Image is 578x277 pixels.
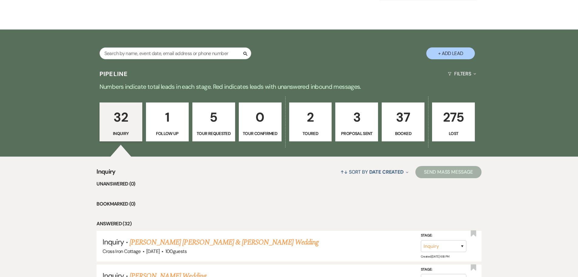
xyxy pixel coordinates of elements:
[165,248,187,254] span: 100 guests
[71,82,508,92] p: Numbers indicate total leads in each stage. Red indicates leads with unanswered inbound messages.
[146,102,189,141] a: 1Follow Up
[426,47,475,59] button: + Add Lead
[335,102,378,141] a: 3Proposal Sent
[289,102,332,141] a: 2Toured
[196,130,231,137] p: Tour Requested
[103,237,124,247] span: Inquiry
[382,102,424,141] a: 37Booked
[340,169,348,175] span: ↑↓
[103,107,138,127] p: 32
[96,200,482,208] li: Bookmarked (0)
[339,130,374,137] p: Proposal Sent
[445,66,478,82] button: Filters
[100,70,128,78] h3: Pipeline
[130,237,319,248] a: [PERSON_NAME] [PERSON_NAME] & [PERSON_NAME] Wedding
[421,254,449,258] span: Created: [DATE] 6:18 PM
[196,107,231,127] p: 5
[96,167,116,180] span: Inquiry
[432,102,475,141] a: 275Lost
[243,107,278,127] p: 0
[338,164,411,180] button: Sort By Date Created
[369,169,404,175] span: Date Created
[243,130,278,137] p: Tour Confirmed
[96,180,482,188] li: Unanswered (0)
[100,47,251,59] input: Search by name, event date, email address or phone number
[339,107,374,127] p: 3
[293,130,328,137] p: Toured
[192,102,235,141] a: 5Tour Requested
[103,130,138,137] p: Inquiry
[421,232,466,239] label: Stage:
[436,130,471,137] p: Lost
[421,266,466,273] label: Stage:
[150,107,185,127] p: 1
[386,107,421,127] p: 37
[146,248,160,254] span: [DATE]
[150,130,185,137] p: Follow Up
[386,130,421,137] p: Booked
[103,248,140,254] span: Cross Iron Cottage
[100,102,142,141] a: 32Inquiry
[415,166,482,178] button: Send Mass Message
[96,220,482,228] li: Answered (32)
[436,107,471,127] p: 275
[293,107,328,127] p: 2
[239,102,282,141] a: 0Tour Confirmed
